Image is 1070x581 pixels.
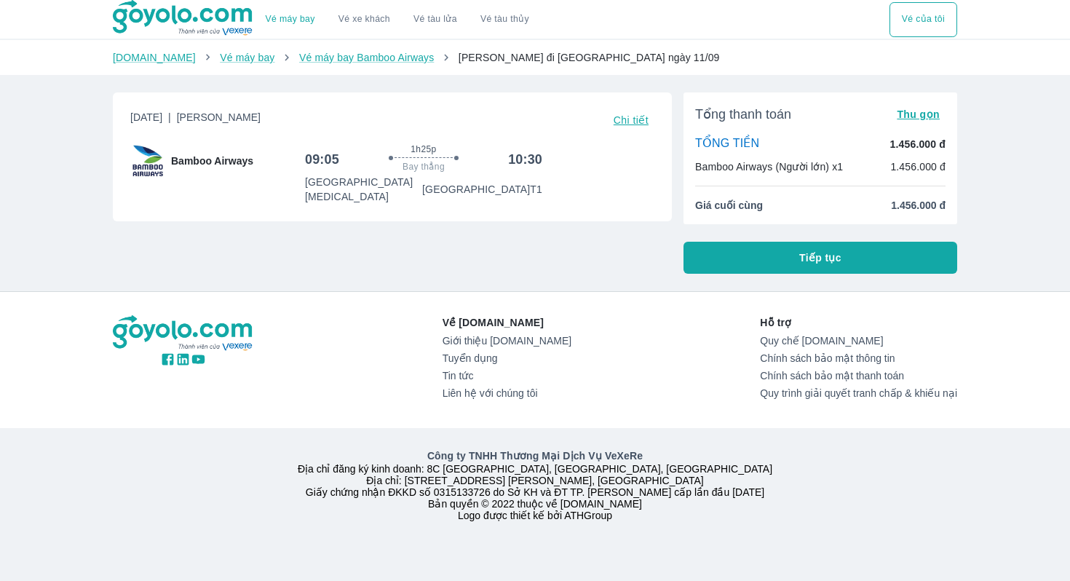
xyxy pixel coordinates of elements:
a: Quy trình giải quyết tranh chấp & khiếu nại [760,387,957,399]
button: Thu gọn [891,104,946,125]
a: Liên hệ với chúng tôi [443,387,571,399]
p: [GEOGRAPHIC_DATA] T1 [422,182,542,197]
p: 1.456.000 đ [890,137,946,151]
span: Bay thẳng [403,161,445,173]
button: Chi tiết [608,110,654,130]
p: Hỗ trợ [760,315,957,330]
div: choose transportation mode [889,2,957,37]
span: [PERSON_NAME] [177,111,261,123]
span: Bamboo Airways [171,154,253,168]
span: | [168,111,171,123]
p: Bamboo Airways (Người lớn) x1 [695,159,843,174]
button: Vé tàu thủy [469,2,541,37]
p: 1.456.000 đ [890,159,946,174]
a: Giới thiệu [DOMAIN_NAME] [443,335,571,347]
span: Thu gọn [897,108,940,120]
div: choose transportation mode [254,2,541,37]
span: Giá cuối cùng [695,198,763,213]
a: Quy chế [DOMAIN_NAME] [760,335,957,347]
a: Vé máy bay [266,14,315,25]
span: Tổng thanh toán [695,106,791,123]
img: logo [113,315,254,352]
p: TỔNG TIỀN [695,136,759,152]
a: Vé xe khách [338,14,390,25]
p: [GEOGRAPHIC_DATA] [MEDICAL_DATA] [305,175,422,204]
a: Vé tàu lửa [402,2,469,37]
div: Địa chỉ đăng ký kinh doanh: 8C [GEOGRAPHIC_DATA], [GEOGRAPHIC_DATA], [GEOGRAPHIC_DATA] Địa chỉ: [... [104,448,966,521]
h6: 09:05 [305,151,339,168]
h6: 10:30 [508,151,542,168]
nav: breadcrumb [113,50,957,65]
span: [PERSON_NAME] đi [GEOGRAPHIC_DATA] ngày 11/09 [459,52,720,63]
a: Chính sách bảo mật thông tin [760,352,957,364]
span: Tiếp tục [799,250,841,265]
p: Công ty TNHH Thương Mại Dịch Vụ VeXeRe [116,448,954,463]
a: [DOMAIN_NAME] [113,52,196,63]
a: Vé máy bay [220,52,274,63]
span: 1.456.000 đ [891,198,946,213]
button: Tiếp tục [683,242,957,274]
span: [DATE] [130,110,261,130]
button: Vé của tôi [889,2,957,37]
span: Chi tiết [614,114,649,126]
a: Tuyển dụng [443,352,571,364]
a: Vé máy bay Bamboo Airways [299,52,434,63]
span: 1h25p [411,143,436,155]
a: Tin tức [443,370,571,382]
p: Về [DOMAIN_NAME] [443,315,571,330]
a: Chính sách bảo mật thanh toán [760,370,957,382]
